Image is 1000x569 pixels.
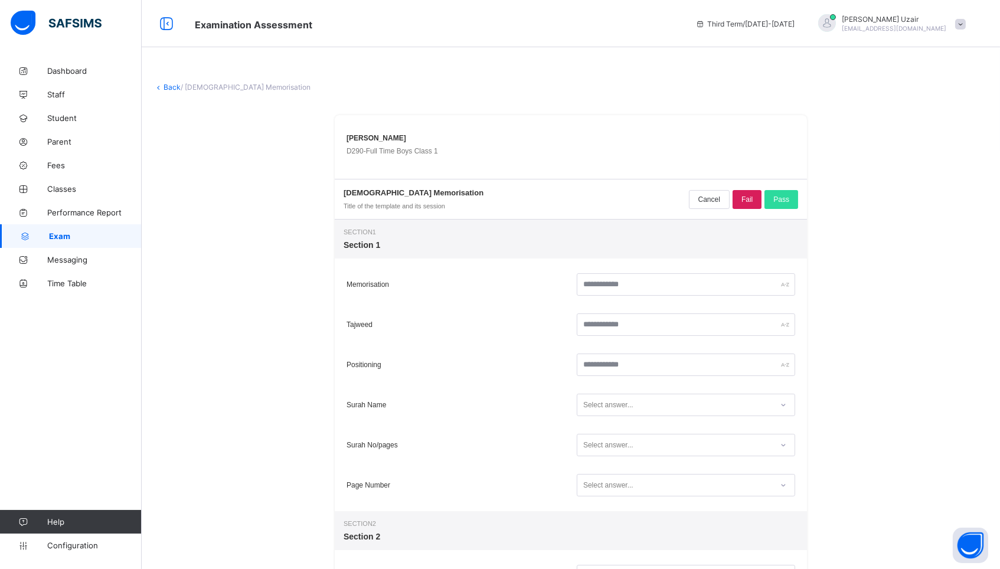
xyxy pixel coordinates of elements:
span: Positioning [347,361,381,369]
span: Configuration [47,541,141,550]
span: Classes [47,184,142,194]
span: Help [47,517,141,527]
span: Title of the template and its session [344,202,445,210]
button: Open asap [953,528,988,563]
span: Section 1 [344,228,798,236]
span: session/term information [695,19,795,28]
div: Select answer... [583,474,633,496]
span: Surah Name [347,401,386,409]
span: Fail [741,195,753,204]
span: Section 2 [344,532,798,541]
span: Time Table [47,279,142,288]
span: Section 2 [344,520,798,527]
img: safsims [11,11,102,35]
span: / [DEMOGRAPHIC_DATA] Memorisation [181,83,311,91]
span: Memorisation [347,280,389,289]
span: Cancel [698,195,720,204]
span: [EMAIL_ADDRESS][DOMAIN_NAME] [842,25,946,32]
span: Page Number [347,481,390,489]
span: Dashboard [47,66,142,76]
span: Performance Report [47,208,142,217]
div: Select answer... [583,394,633,416]
span: Messaging [47,255,142,264]
span: D290 - Full Time Boys Class 1 [347,147,438,155]
span: Student [47,113,142,123]
span: Tajweed [347,321,372,329]
span: Class Arm Broadsheet [195,19,312,31]
span: [PERSON_NAME] [347,134,406,142]
span: Surah No/pages [347,441,398,449]
div: SheikhUzair [806,14,972,34]
span: [DEMOGRAPHIC_DATA] Memorisation [344,188,483,197]
span: Pass [773,195,789,204]
span: Staff [47,90,142,99]
span: [PERSON_NAME] Uzair [842,15,946,24]
span: Parent [47,137,142,146]
div: Select answer... [583,434,633,456]
span: Fees [47,161,142,170]
span: Section 1 [344,240,798,250]
span: Exam [49,231,142,241]
a: Back [164,83,181,91]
